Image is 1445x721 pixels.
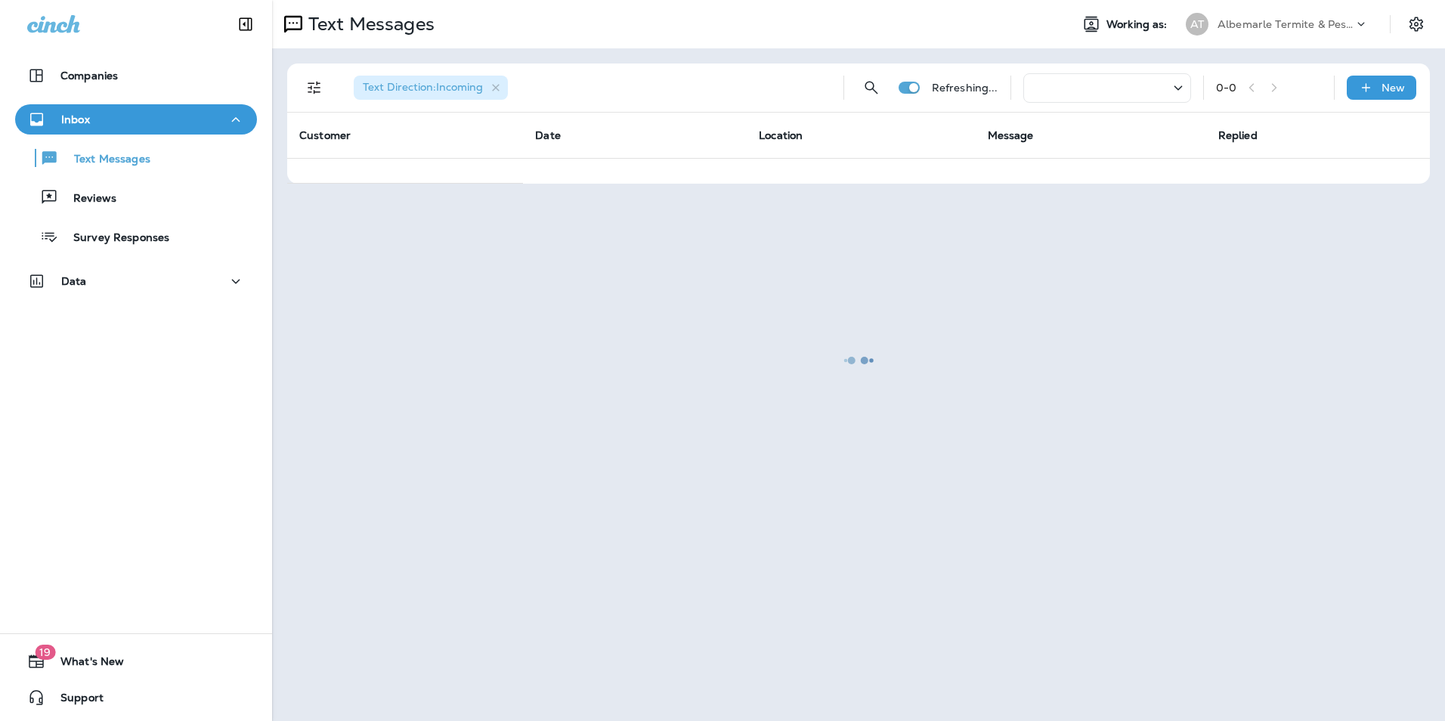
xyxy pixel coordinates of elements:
button: Support [15,682,257,713]
span: Support [45,692,104,710]
span: What's New [45,655,124,673]
button: Inbox [15,104,257,135]
p: New [1382,82,1405,94]
button: Data [15,266,257,296]
button: Companies [15,60,257,91]
button: Text Messages [15,142,257,174]
button: Survey Responses [15,221,257,252]
p: Inbox [61,113,90,125]
p: Companies [60,70,118,82]
p: Text Messages [59,153,150,167]
button: 19What's New [15,646,257,676]
p: Data [61,275,87,287]
p: Survey Responses [58,231,169,246]
button: Reviews [15,181,257,213]
p: Reviews [58,192,116,206]
span: 19 [35,645,55,660]
button: Collapse Sidebar [224,9,267,39]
